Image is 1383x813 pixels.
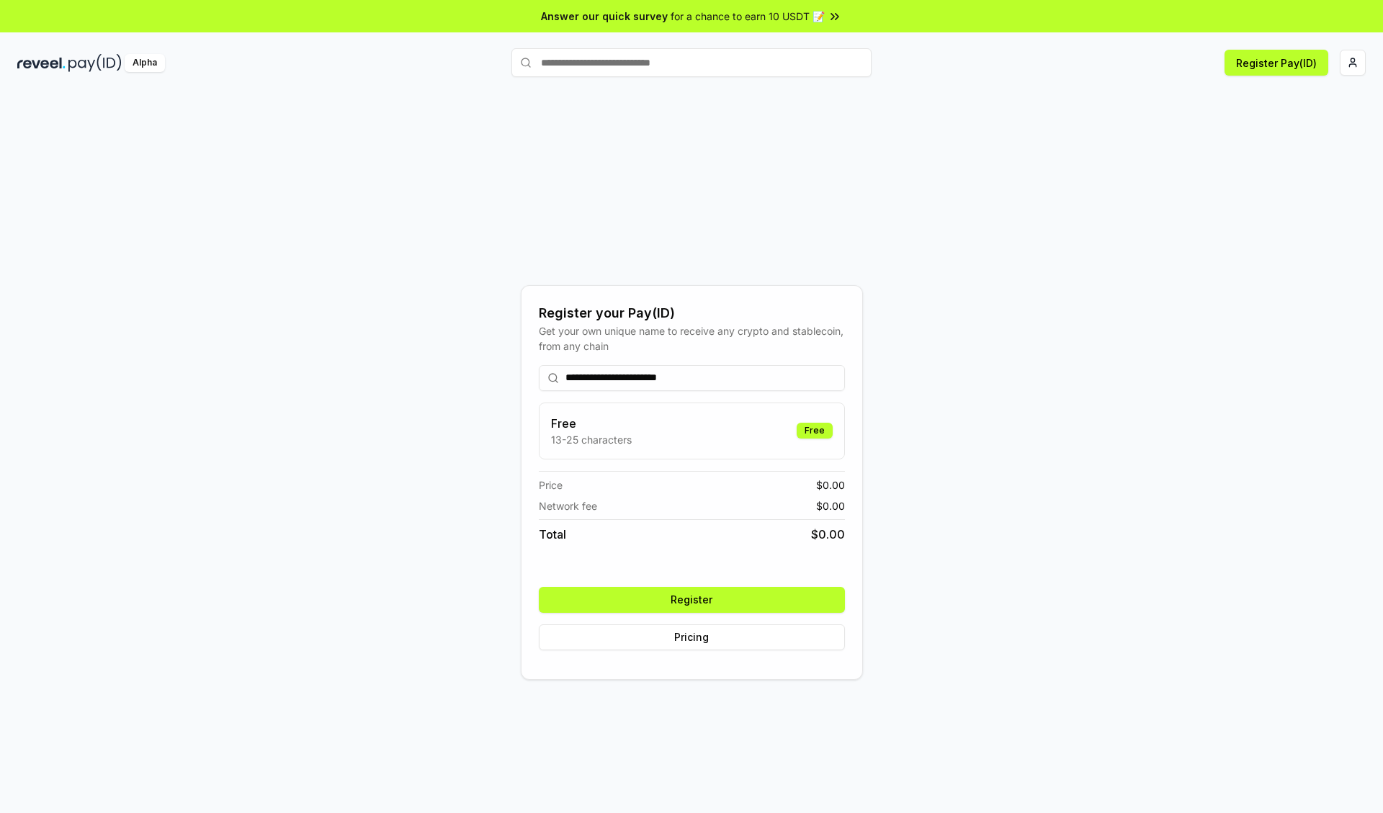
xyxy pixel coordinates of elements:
[541,9,668,24] span: Answer our quick survey
[816,498,845,513] span: $ 0.00
[539,498,597,513] span: Network fee
[816,477,845,493] span: $ 0.00
[539,323,845,354] div: Get your own unique name to receive any crypto and stablecoin, from any chain
[125,54,165,72] div: Alpha
[539,477,563,493] span: Price
[539,303,845,323] div: Register your Pay(ID)
[551,415,632,432] h3: Free
[539,624,845,650] button: Pricing
[1225,50,1328,76] button: Register Pay(ID)
[68,54,122,72] img: pay_id
[797,423,833,439] div: Free
[539,587,845,613] button: Register
[811,526,845,543] span: $ 0.00
[671,9,825,24] span: for a chance to earn 10 USDT 📝
[551,432,632,447] p: 13-25 characters
[539,526,566,543] span: Total
[17,54,66,72] img: reveel_dark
